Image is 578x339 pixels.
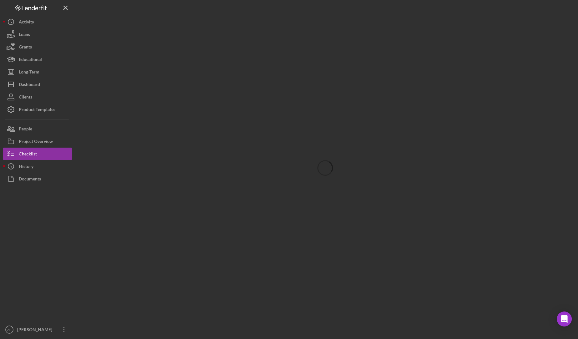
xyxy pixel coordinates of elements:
[557,311,572,326] div: Open Intercom Messenger
[3,135,72,148] button: Project Overview
[19,123,32,137] div: People
[19,103,55,117] div: Product Templates
[3,103,72,116] button: Product Templates
[3,323,72,336] button: AP[PERSON_NAME]
[3,78,72,91] button: Dashboard
[3,41,72,53] button: Grants
[19,135,53,149] div: Project Overview
[3,91,72,103] button: Clients
[19,53,42,67] div: Educational
[3,66,72,78] button: Long-Term
[8,328,12,331] text: AP
[19,91,32,105] div: Clients
[3,16,72,28] button: Activity
[19,16,34,30] div: Activity
[19,28,30,42] div: Loans
[16,323,56,337] div: [PERSON_NAME]
[3,28,72,41] button: Loans
[19,160,33,174] div: History
[3,173,72,185] button: Documents
[19,173,41,187] div: Documents
[19,66,39,80] div: Long-Term
[19,148,37,162] div: Checklist
[3,53,72,66] button: Educational
[3,123,72,135] button: People
[19,78,40,92] div: Dashboard
[19,41,32,55] div: Grants
[3,160,72,173] button: History
[3,148,72,160] button: Checklist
